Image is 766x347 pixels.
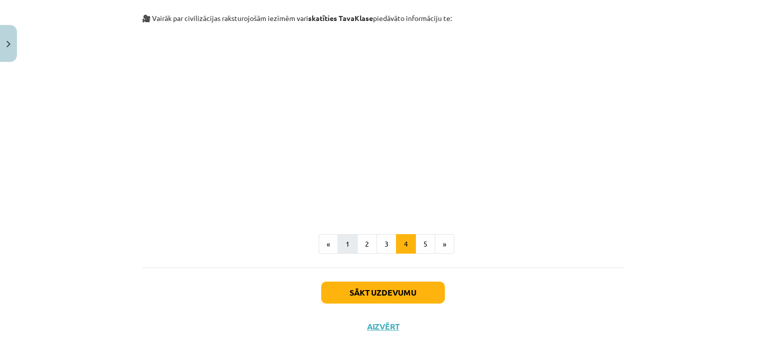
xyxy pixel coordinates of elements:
button: 1 [338,234,358,254]
button: 5 [415,234,435,254]
img: icon-close-lesson-0947bae3869378f0d4975bcd49f059093ad1ed9edebbc8119c70593378902aed.svg [6,41,10,47]
button: 4 [396,234,416,254]
button: 2 [357,234,377,254]
strong: skatīties TavaKlase [308,13,373,22]
button: Aizvērt [364,322,402,332]
button: « [319,234,338,254]
button: 3 [377,234,396,254]
nav: Page navigation example [142,234,624,254]
button: » [435,234,454,254]
button: Sākt uzdevumu [321,282,445,304]
p: 🎥 Vairāk par civilizācijas raksturojošām iezīmēm vari piedāvāto informāciju te: [142,13,624,23]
